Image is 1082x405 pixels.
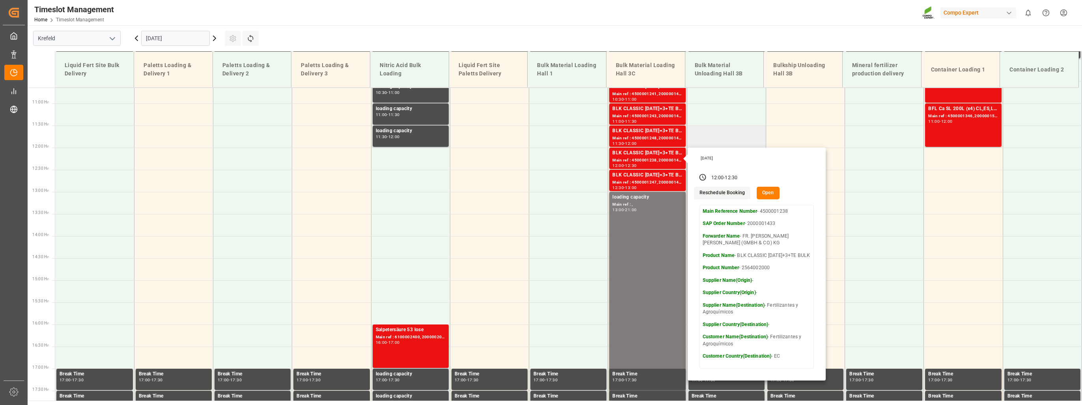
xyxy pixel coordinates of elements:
div: Break Time [849,392,919,400]
div: 17:00 [928,378,940,382]
p: - [703,277,811,284]
span: 15:30 Hr [32,299,49,303]
div: 17:00 [534,378,545,382]
div: 18:00 [309,400,321,404]
div: 17:30 [612,400,624,404]
div: Break Time [770,392,840,400]
div: Break Time [297,370,366,378]
div: - [624,97,625,101]
div: 17:00 [849,378,861,382]
div: 17:00 [1007,378,1019,382]
p: - EC [703,353,811,360]
div: Break Time [1007,392,1077,400]
div: - [387,400,388,404]
div: [DATE] [698,156,817,161]
div: 12:00 [941,120,953,123]
div: - [624,164,625,167]
div: Break Time [534,370,603,378]
div: Break Time [1007,370,1077,378]
div: - [387,135,388,139]
div: Break Time [928,370,998,378]
div: - [724,174,725,182]
div: - [782,400,783,404]
div: - [150,378,151,382]
div: - [940,378,941,382]
div: 17:00 [297,378,308,382]
div: - [624,378,625,382]
p: - [703,321,811,328]
a: Home [34,17,47,22]
strong: Supplier Country(Origin) [703,290,756,295]
div: - [1019,378,1020,382]
div: Compo Expert [940,7,1016,19]
div: - [624,142,625,145]
div: 13:00 [625,186,636,189]
div: Break Time [60,370,130,378]
div: Main ref : 4500001243, 2000001433 [612,113,682,120]
div: Main ref : 4500001247, 2000001433 [612,179,682,186]
div: Timeslot Management [34,4,114,15]
div: 12:30 [612,186,624,189]
div: Break Time [139,392,209,400]
div: BLK CLASSIC [DATE]+3+TE BULK [612,149,682,157]
div: 17:30 [60,400,71,404]
span: 12:00 Hr [32,144,49,148]
div: 17:30 [849,400,861,404]
span: 15:00 Hr [32,277,49,281]
div: 17:00 [60,378,71,382]
div: - [229,378,230,382]
div: 17:30 [218,400,229,404]
div: Break Time [60,392,130,400]
div: 18:00 [467,400,479,404]
div: 17:30 [692,400,703,404]
div: 17:30 [467,378,479,382]
button: Compo Expert [940,5,1019,20]
div: Break Time [849,370,919,378]
div: Break Time [928,392,998,400]
span: 14:00 Hr [32,232,49,237]
strong: SAP Order Number [703,221,745,226]
span: 16:00 Hr [32,321,49,325]
div: - [624,208,625,212]
div: 17:30 [770,400,782,404]
span: 13:30 Hr [32,210,49,215]
img: Screenshot%202023-09-29%20at%2010.02.21.png_1712312052.png [922,6,935,20]
span: 16:30 Hr [32,343,49,347]
div: 17:30 [376,400,387,404]
input: Type to search/select [33,31,121,46]
div: 18:00 [783,400,795,404]
div: 18:00 [72,400,84,404]
div: Container Loading 1 [928,62,994,77]
div: loading capacity [376,392,446,400]
div: Main ref : 4500001248, 2000001433 [612,135,682,142]
div: Break Time [139,370,209,378]
button: show 0 new notifications [1019,4,1037,22]
div: 17:30 [862,378,873,382]
div: 10:30 [376,91,387,94]
div: 11:00 [625,97,636,101]
div: 16:00 [376,341,387,344]
div: - [940,400,941,404]
div: 10:30 [612,97,624,101]
div: 11:30 [625,120,636,123]
div: Paletts Loading & Delivery 1 [140,58,206,81]
div: 12:30 [625,164,636,167]
div: Main ref : 4500001238, 2000001433 [612,157,682,164]
span: 17:30 Hr [32,387,49,392]
div: Break Time [534,392,603,400]
p: - Fertilizantes y Agroquímicos [703,334,811,347]
div: loading capacity [612,193,682,201]
div: 17:00 [139,378,150,382]
div: 17:30 [1020,378,1032,382]
p: - Fertilizantes y Agroquímicos [703,302,811,316]
div: 11:00 [612,120,624,123]
strong: Supplier Country(Destination) [703,322,769,327]
strong: Forwarder Name [703,233,740,239]
strong: Supplier Name(Origin) [703,277,752,283]
div: - [545,400,546,404]
strong: Product Name [703,253,735,258]
div: Container Loading 2 [1006,62,1072,77]
div: 18:00 [625,400,636,404]
div: Main ref : 4500001241, 2000001433 [612,91,682,97]
div: - [387,113,388,116]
